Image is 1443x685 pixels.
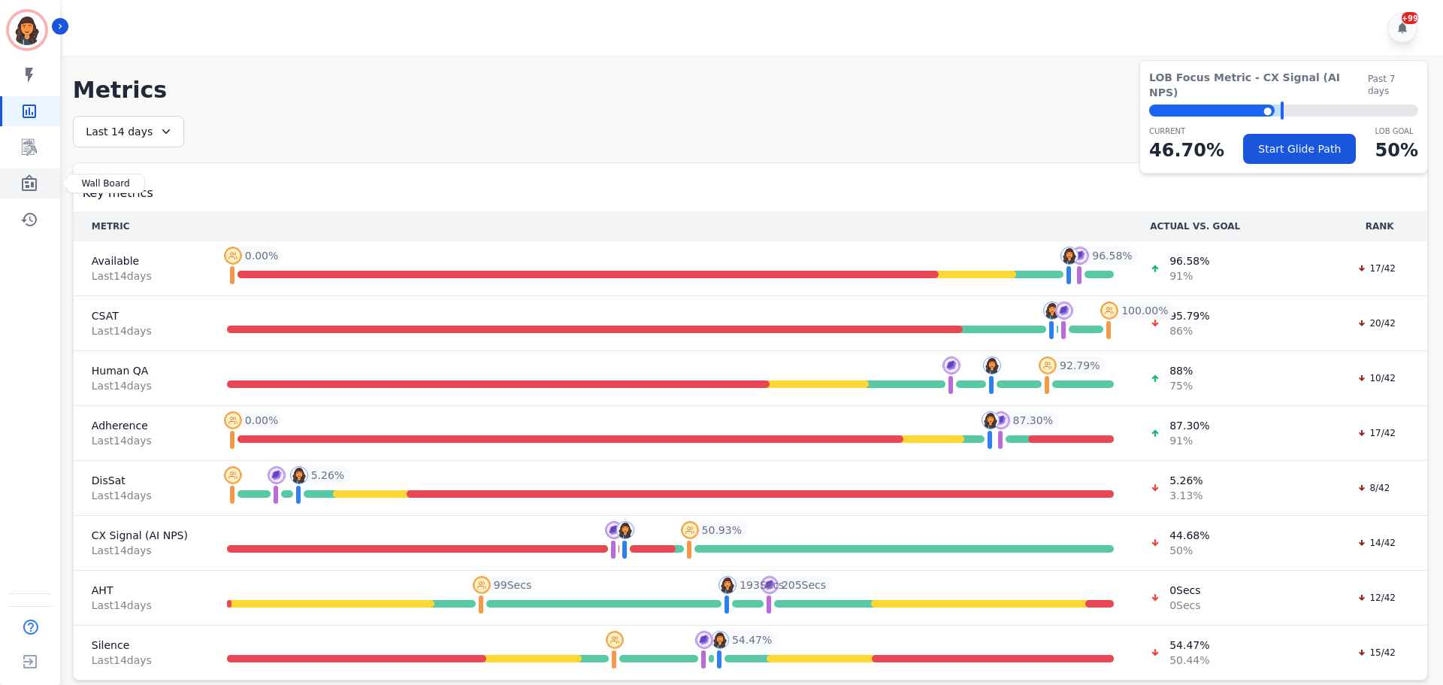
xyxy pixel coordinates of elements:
span: 91 % [1169,433,1209,448]
span: Last 14 day s [92,323,191,338]
div: ⬤ [1149,105,1275,117]
img: profile-pic [982,411,1000,429]
span: 50 % [1169,543,1209,558]
img: profile-pic [473,576,491,594]
span: 95.79 % [1169,308,1209,323]
span: 0 Secs [1169,583,1200,598]
div: 15/42 [1350,645,1403,660]
img: profile-pic [616,521,634,539]
span: 0.00 % [245,413,278,428]
span: 96.58 % [1092,248,1132,263]
span: 50.44 % [1169,653,1209,668]
img: profile-pic [224,466,242,484]
span: 54.47 % [1169,638,1209,653]
div: 20/42 [1350,316,1403,331]
span: 99 Secs [494,577,531,593]
span: 91 % [1169,268,1209,283]
img: profile-pic [761,576,779,594]
span: 44.68 % [1169,528,1209,543]
th: RANK [1332,211,1427,241]
img: profile-pic [290,466,308,484]
img: profile-pic [1100,302,1118,320]
span: 75 % [1169,378,1193,393]
p: CURRENT [1149,126,1224,137]
span: 86 % [1169,323,1209,338]
button: Start Glide Path [1243,134,1356,164]
div: +99 [1402,12,1418,24]
span: 50.93 % [702,523,742,538]
span: 92.79 % [1060,358,1100,373]
span: 193 Secs [740,577,784,593]
img: profile-pic [224,247,242,265]
span: 0.00 % [245,248,278,263]
span: 205 Secs [782,577,826,593]
span: Last 14 day s [92,268,191,283]
span: 0 Secs [1169,598,1200,613]
h1: Metrics [73,77,1428,104]
th: ACTUAL VS. GOAL [1132,211,1332,241]
div: 14/42 [1350,535,1403,550]
th: METRIC [74,211,209,241]
div: 17/42 [1350,426,1403,441]
div: 12/42 [1350,590,1403,605]
span: DisSat [92,473,191,488]
img: profile-pic [1039,356,1057,374]
span: Silence [92,638,191,653]
div: 8/42 [1350,480,1397,496]
img: profile-pic [606,631,624,649]
span: 54.47 % [732,632,772,647]
span: Last 14 day s [92,653,191,668]
span: Last 14 day s [92,598,191,613]
span: Human QA [92,363,191,378]
img: profile-pic [224,411,242,429]
div: Last 14 days [73,116,184,147]
span: 100.00 % [1121,303,1168,318]
img: profile-pic [605,521,623,539]
img: profile-pic [268,466,286,484]
span: Adherence [92,418,191,433]
span: CSAT [92,308,191,323]
span: Last 14 day s [92,378,191,393]
span: Last 14 day s [92,488,191,503]
span: Available [92,253,191,268]
span: 3.13 % [1169,488,1202,503]
img: profile-pic [681,521,699,539]
span: 5.26 % [311,468,344,483]
p: 50 % [1375,137,1418,164]
img: profile-pic [718,576,737,594]
img: profile-pic [1060,247,1078,265]
span: 5.26 % [1169,473,1202,488]
div: 17/42 [1350,261,1403,276]
img: profile-pic [1043,302,1061,320]
span: 87.30 % [1169,418,1209,433]
span: Key metrics [83,184,153,202]
img: profile-pic [1071,247,1089,265]
span: AHT [92,583,191,598]
p: LOB Goal [1375,126,1418,137]
span: Last 14 day s [92,543,191,558]
img: profile-pic [992,411,1010,429]
span: LOB Focus Metric - CX Signal (AI NPS) [1149,70,1368,100]
p: 46.70 % [1149,137,1224,164]
span: CX Signal (AI NPS) [92,528,191,543]
img: profile-pic [983,356,1001,374]
span: 87.30 % [1013,413,1053,428]
span: 88 % [1169,363,1193,378]
img: Bordered avatar [9,12,45,48]
span: Last 14 day s [92,433,191,448]
span: 96.58 % [1169,253,1209,268]
img: profile-pic [1055,302,1073,320]
img: profile-pic [711,631,729,649]
img: profile-pic [695,631,713,649]
span: Past 7 days [1368,73,1418,97]
div: 10/42 [1350,371,1403,386]
img: profile-pic [942,356,960,374]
